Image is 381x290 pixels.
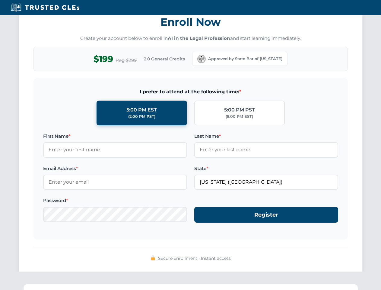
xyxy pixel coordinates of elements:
[194,207,338,223] button: Register
[128,114,155,120] div: (2:00 PM PST)
[43,165,187,172] label: Email Address
[194,165,338,172] label: State
[194,142,338,157] input: Enter your last name
[194,133,338,140] label: Last Name
[126,106,157,114] div: 5:00 PM EST
[224,106,255,114] div: 5:00 PM PST
[158,255,231,262] span: Secure enrollment • Instant access
[168,35,230,41] strong: AI in the Legal Profession
[33,12,348,31] h3: Enroll Now
[33,35,348,42] p: Create your account below to enroll in and start learning immediately.
[43,142,187,157] input: Enter your first name
[144,56,185,62] span: 2.0 General Credits
[94,52,113,66] span: $199
[116,57,137,64] span: Reg $299
[151,256,155,260] img: 🔒
[197,55,206,63] img: California Bar
[9,3,81,12] img: Trusted CLEs
[226,114,253,120] div: (8:00 PM EST)
[208,56,282,62] span: Approved by State Bar of [US_STATE]
[194,175,338,190] input: California (CA)
[43,88,338,96] span: I prefer to attend at the following time:
[43,133,187,140] label: First Name
[43,197,187,204] label: Password
[43,175,187,190] input: Enter your email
